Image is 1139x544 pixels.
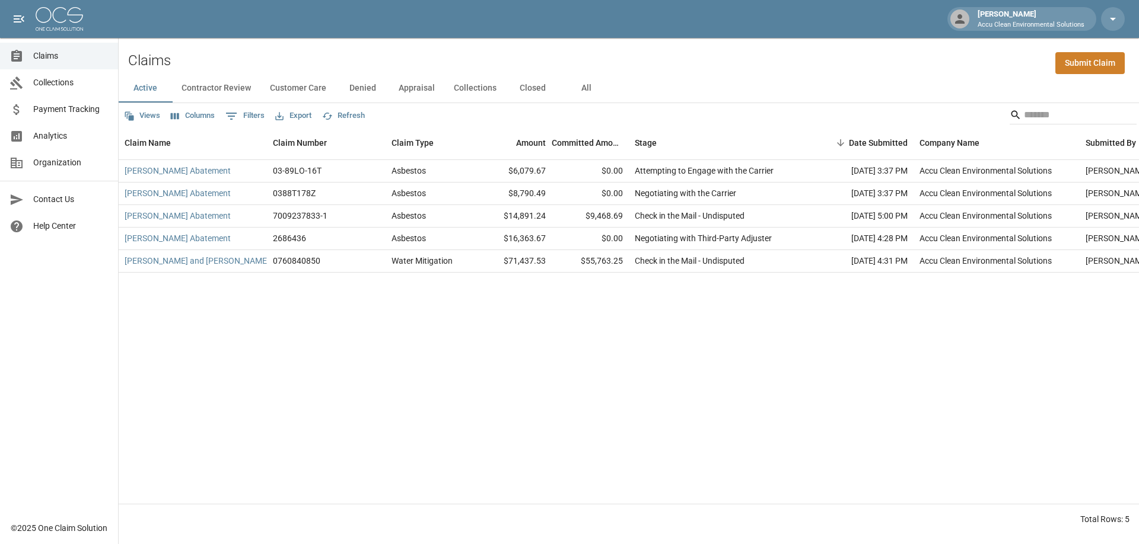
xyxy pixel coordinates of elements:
[125,126,171,159] div: Claim Name
[475,228,552,250] div: $16,363.67
[1055,52,1125,74] a: Submit Claim
[920,187,1052,199] div: Accu Clean Environmental Solutions
[125,232,231,244] a: [PERSON_NAME] Abatement
[273,187,316,199] div: 0388T178Z
[1086,126,1136,159] div: Submitted By
[552,205,629,228] div: $9,468.69
[319,107,368,125] button: Refresh
[635,187,736,199] div: Negotiating with the Carrier
[125,255,269,267] a: [PERSON_NAME] and [PERSON_NAME]
[119,74,172,103] button: Active
[392,187,426,199] div: Asbestos
[807,183,914,205] div: [DATE] 3:37 PM
[392,232,426,244] div: Asbestos
[392,165,426,177] div: Asbestos
[128,52,171,69] h2: Claims
[33,130,109,142] span: Analytics
[260,74,336,103] button: Customer Care
[33,103,109,116] span: Payment Tracking
[635,126,657,159] div: Stage
[807,250,914,273] div: [DATE] 4:31 PM
[119,74,1139,103] div: dynamic tabs
[33,193,109,206] span: Contact Us
[273,232,306,244] div: 2686436
[552,228,629,250] div: $0.00
[336,74,389,103] button: Denied
[222,107,268,126] button: Show filters
[273,165,322,177] div: 03-89LO-16T
[392,210,426,222] div: Asbestos
[920,210,1052,222] div: Accu Clean Environmental Solutions
[832,135,849,151] button: Sort
[125,187,231,199] a: [PERSON_NAME] Abatement
[635,165,774,177] div: Attempting to Engage with the Carrier
[920,165,1052,177] div: Accu Clean Environmental Solutions
[11,522,107,534] div: © 2025 One Claim Solution
[33,220,109,232] span: Help Center
[559,74,613,103] button: All
[33,76,109,89] span: Collections
[807,126,914,159] div: Date Submitted
[168,107,218,125] button: Select columns
[849,126,908,159] div: Date Submitted
[273,255,320,267] div: 0760840850
[119,126,267,159] div: Claim Name
[121,107,163,125] button: Views
[920,126,979,159] div: Company Name
[172,74,260,103] button: Contractor Review
[475,160,552,183] div: $6,079.67
[386,126,475,159] div: Claim Type
[629,126,807,159] div: Stage
[273,126,327,159] div: Claim Number
[33,156,109,169] span: Organization
[267,126,386,159] div: Claim Number
[552,126,623,159] div: Committed Amount
[552,160,629,183] div: $0.00
[273,210,327,222] div: 7009237833-1
[552,183,629,205] div: $0.00
[475,205,552,228] div: $14,891.24
[389,74,444,103] button: Appraisal
[475,183,552,205] div: $8,790.49
[635,232,772,244] div: Negotiating with Third-Party Adjuster
[807,228,914,250] div: [DATE] 4:28 PM
[36,7,83,31] img: ocs-logo-white-transparent.png
[920,232,1052,244] div: Accu Clean Environmental Solutions
[7,7,31,31] button: open drawer
[920,255,1052,267] div: Accu Clean Environmental Solutions
[552,250,629,273] div: $55,763.25
[272,107,314,125] button: Export
[125,165,231,177] a: [PERSON_NAME] Abatement
[635,255,745,267] div: Check in the Mail - Undisputed
[33,50,109,62] span: Claims
[506,74,559,103] button: Closed
[392,126,434,159] div: Claim Type
[807,160,914,183] div: [DATE] 3:37 PM
[392,255,453,267] div: Water Mitigation
[807,205,914,228] div: [DATE] 5:00 PM
[914,126,1080,159] div: Company Name
[552,126,629,159] div: Committed Amount
[1080,513,1130,525] div: Total Rows: 5
[444,74,506,103] button: Collections
[978,20,1084,30] p: Accu Clean Environmental Solutions
[475,126,552,159] div: Amount
[475,250,552,273] div: $71,437.53
[125,210,231,222] a: [PERSON_NAME] Abatement
[516,126,546,159] div: Amount
[973,8,1089,30] div: [PERSON_NAME]
[1010,105,1137,127] div: Search
[635,210,745,222] div: Check in the Mail - Undisputed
